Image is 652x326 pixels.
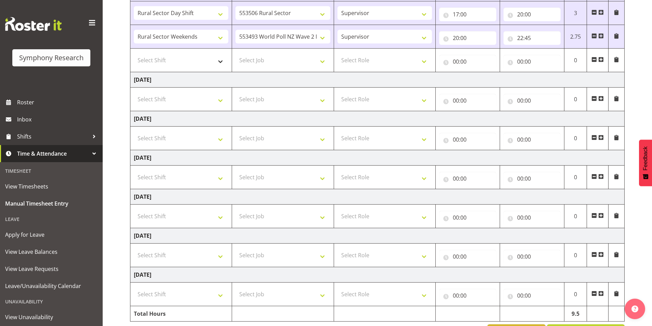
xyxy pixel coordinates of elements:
input: Click to select... [503,172,561,185]
td: 0 [564,88,587,111]
input: Click to select... [503,133,561,146]
input: Click to select... [503,250,561,263]
div: Timesheet [2,164,101,178]
span: Feedback [642,146,649,170]
a: Apply for Leave [2,226,101,243]
td: 0 [564,205,587,228]
a: Leave/Unavailability Calendar [2,277,101,295]
input: Click to select... [439,172,496,185]
td: 3 [564,1,587,25]
a: View Timesheets [2,178,101,195]
input: Click to select... [439,250,496,263]
img: help-xxl-2.png [631,305,638,312]
span: Shifts [17,131,89,142]
input: Click to select... [439,94,496,107]
input: Click to select... [503,8,561,21]
td: [DATE] [130,72,625,88]
span: Manual Timesheet Entry [5,198,98,209]
td: [DATE] [130,189,625,205]
input: Click to select... [439,133,496,146]
span: Leave/Unavailability Calendar [5,281,98,291]
td: Total Hours [130,306,232,322]
input: Click to select... [439,31,496,45]
a: Manual Timesheet Entry [2,195,101,212]
span: Apply for Leave [5,230,98,240]
input: Click to select... [439,289,496,302]
input: Click to select... [439,8,496,21]
input: Click to select... [439,55,496,68]
a: View Leave Balances [2,243,101,260]
span: View Leave Balances [5,247,98,257]
span: View Timesheets [5,181,98,192]
span: Time & Attendance [17,148,89,159]
img: Rosterit website logo [5,17,62,31]
input: Click to select... [503,211,561,224]
td: [DATE] [130,267,625,283]
td: [DATE] [130,111,625,127]
input: Click to select... [503,31,561,45]
div: Unavailability [2,295,101,309]
td: 2.75 [564,25,587,49]
div: Leave [2,212,101,226]
td: 0 [564,166,587,189]
input: Click to select... [503,55,561,68]
td: 9.5 [564,306,587,322]
td: [DATE] [130,150,625,166]
td: 0 [564,127,587,150]
td: 0 [564,49,587,72]
a: View Leave Requests [2,260,101,277]
input: Click to select... [503,289,561,302]
input: Click to select... [503,94,561,107]
span: View Leave Requests [5,264,98,274]
td: 0 [564,283,587,306]
span: View Unavailability [5,312,98,322]
div: Symphony Research [19,53,84,63]
input: Click to select... [439,211,496,224]
td: [DATE] [130,228,625,244]
span: Inbox [17,114,99,125]
button: Feedback - Show survey [639,140,652,186]
span: Roster [17,97,99,107]
td: 0 [564,244,587,267]
a: View Unavailability [2,309,101,326]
